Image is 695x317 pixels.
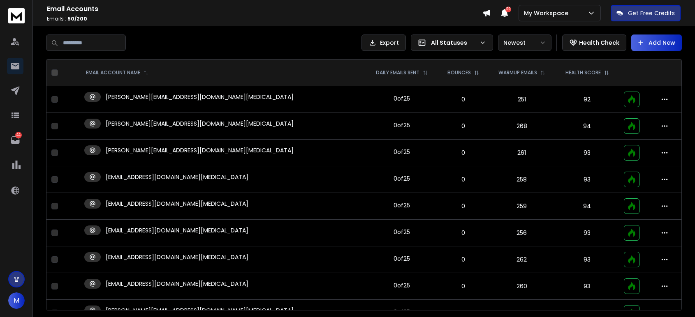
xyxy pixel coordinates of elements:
[498,34,551,51] button: Newest
[394,94,410,103] div: 0 of 25
[47,4,482,14] h1: Email Accounts
[106,119,294,128] p: [PERSON_NAME][EMAIL_ADDRESS][DOMAIN_NAME][MEDICAL_DATA]
[394,281,410,289] div: 0 of 25
[488,113,555,140] td: 268
[524,9,572,17] p: My Workspace
[611,5,681,21] button: Get Free Credits
[394,175,410,183] div: 0 of 25
[376,69,419,76] p: DAILY EMAILS SENT
[488,273,555,300] td: 260
[106,280,248,288] p: [EMAIL_ADDRESS][DOMAIN_NAME][MEDICAL_DATA]
[488,193,555,220] td: 259
[106,306,294,315] p: [PERSON_NAME][EMAIL_ADDRESS][DOMAIN_NAME][MEDICAL_DATA]
[565,69,601,76] p: HEALTH SCORE
[447,69,471,76] p: BOUNCES
[488,140,555,166] td: 261
[443,175,483,184] p: 0
[556,220,619,246] td: 93
[562,34,626,51] button: Health Check
[106,253,248,261] p: [EMAIL_ADDRESS][DOMAIN_NAME][MEDICAL_DATA]
[579,39,619,47] p: Health Check
[556,246,619,273] td: 93
[394,121,410,129] div: 0 of 25
[443,202,483,210] p: 0
[106,173,248,181] p: [EMAIL_ADDRESS][DOMAIN_NAME][MEDICAL_DATA]
[443,149,483,157] p: 0
[15,132,22,138] p: 44
[394,148,410,156] div: 0 of 25
[394,308,410,316] div: 0 of 25
[7,132,23,148] a: 44
[505,7,511,12] span: 50
[106,146,294,154] p: [PERSON_NAME][EMAIL_ADDRESS][DOMAIN_NAME][MEDICAL_DATA]
[47,16,482,22] p: Emails :
[394,201,410,209] div: 0 of 25
[431,39,476,47] p: All Statuses
[394,255,410,263] div: 0 of 25
[488,220,555,246] td: 256
[556,113,619,140] td: 94
[8,292,25,309] button: M
[443,122,483,130] p: 0
[443,229,483,237] p: 0
[488,86,555,113] td: 251
[443,282,483,290] p: 0
[628,9,675,17] p: Get Free Credits
[443,255,483,264] p: 0
[86,69,148,76] div: EMAIL ACCOUNT NAME
[67,15,87,22] span: 50 / 200
[556,140,619,166] td: 93
[443,95,483,103] p: 0
[394,228,410,236] div: 0 of 25
[8,8,25,23] img: logo
[361,34,406,51] button: Export
[556,166,619,193] td: 93
[488,246,555,273] td: 262
[106,93,294,101] p: [PERSON_NAME][EMAIL_ADDRESS][DOMAIN_NAME][MEDICAL_DATA]
[106,226,248,234] p: [EMAIL_ADDRESS][DOMAIN_NAME][MEDICAL_DATA]
[556,193,619,220] td: 94
[556,86,619,113] td: 92
[106,200,248,208] p: [EMAIL_ADDRESS][DOMAIN_NAME][MEDICAL_DATA]
[488,166,555,193] td: 258
[556,273,619,300] td: 93
[631,34,682,51] button: Add New
[443,309,483,317] p: 0
[498,69,537,76] p: WARMUP EMAILS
